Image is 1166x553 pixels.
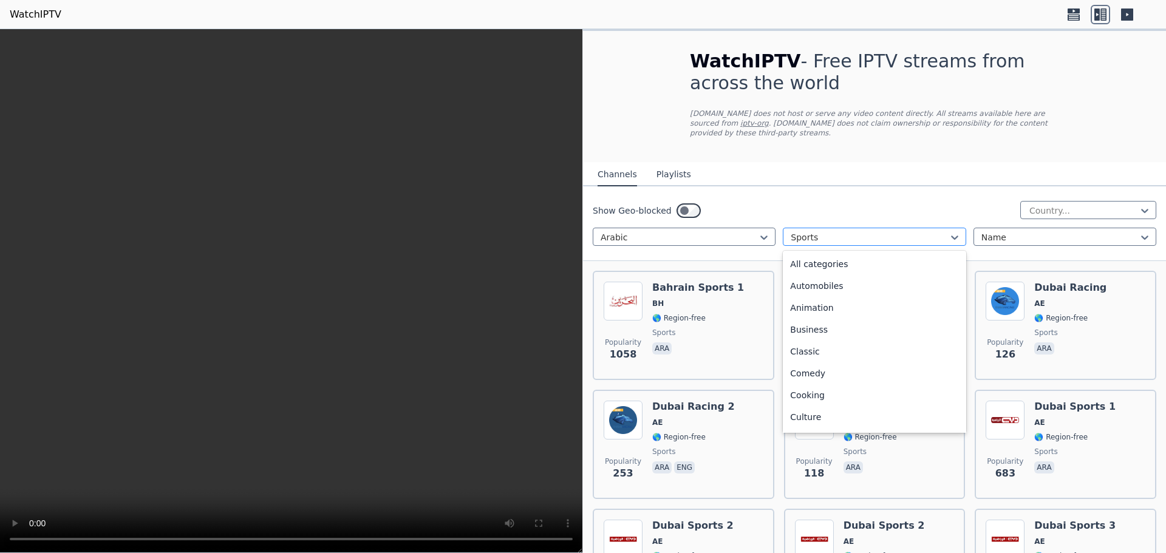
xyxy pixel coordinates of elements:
span: AE [1034,537,1045,546]
span: 🌎 Region-free [652,432,706,442]
span: AE [844,537,854,546]
h6: Dubai Sports 2 [652,520,734,532]
span: Popularity [987,338,1023,347]
span: 118 [804,466,824,481]
div: Business [783,319,966,341]
span: sports [652,447,675,456]
div: Culture [783,406,966,428]
span: AE [652,537,663,546]
div: Documentary [783,428,966,450]
span: 1058 [610,347,637,362]
span: 253 [613,466,633,481]
span: 🌎 Region-free [844,432,897,442]
p: ara [652,461,672,473]
span: AE [1034,418,1045,427]
span: BH [652,299,664,308]
label: Show Geo-blocked [593,205,672,217]
span: sports [652,328,675,338]
span: Popularity [987,456,1023,466]
button: Playlists [656,163,691,186]
span: Popularity [605,338,641,347]
p: ara [652,342,672,355]
span: Popularity [605,456,641,466]
h6: Dubai Racing [1034,282,1106,294]
h6: Dubai Sports 1 [1034,401,1116,413]
span: 🌎 Region-free [1034,432,1088,442]
span: 683 [995,466,1015,481]
span: Popularity [796,456,833,466]
img: Dubai Sports 1 [986,401,1025,439]
p: ara [844,461,863,473]
p: [DOMAIN_NAME] does not host or serve any video content directly. All streams available here are s... [690,109,1059,138]
a: WatchIPTV [10,7,61,22]
h6: Dubai Sports 3 [1034,520,1116,532]
img: Bahrain Sports 1 [604,282,643,321]
h1: - Free IPTV streams from across the world [690,50,1059,94]
span: AE [1034,299,1045,308]
img: Dubai Racing [986,282,1025,321]
img: Dubai Racing 2 [604,401,643,439]
button: Channels [598,163,637,186]
span: 🌎 Region-free [652,313,706,323]
div: Classic [783,341,966,362]
div: Automobiles [783,275,966,297]
p: ara [1034,342,1054,355]
span: sports [1034,328,1057,338]
h6: Dubai Racing 2 [652,401,735,413]
span: 🌎 Region-free [1034,313,1088,323]
p: eng [674,461,695,473]
div: Comedy [783,362,966,384]
h6: Bahrain Sports 1 [652,282,744,294]
span: AE [652,418,663,427]
div: Cooking [783,384,966,406]
span: 126 [995,347,1015,362]
div: All categories [783,253,966,275]
p: ara [1034,461,1054,473]
h6: Dubai Sports 2 [844,520,925,532]
div: Animation [783,297,966,319]
span: sports [1034,447,1057,456]
span: WatchIPTV [690,50,801,72]
a: iptv-org [740,119,769,127]
span: sports [844,447,867,456]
